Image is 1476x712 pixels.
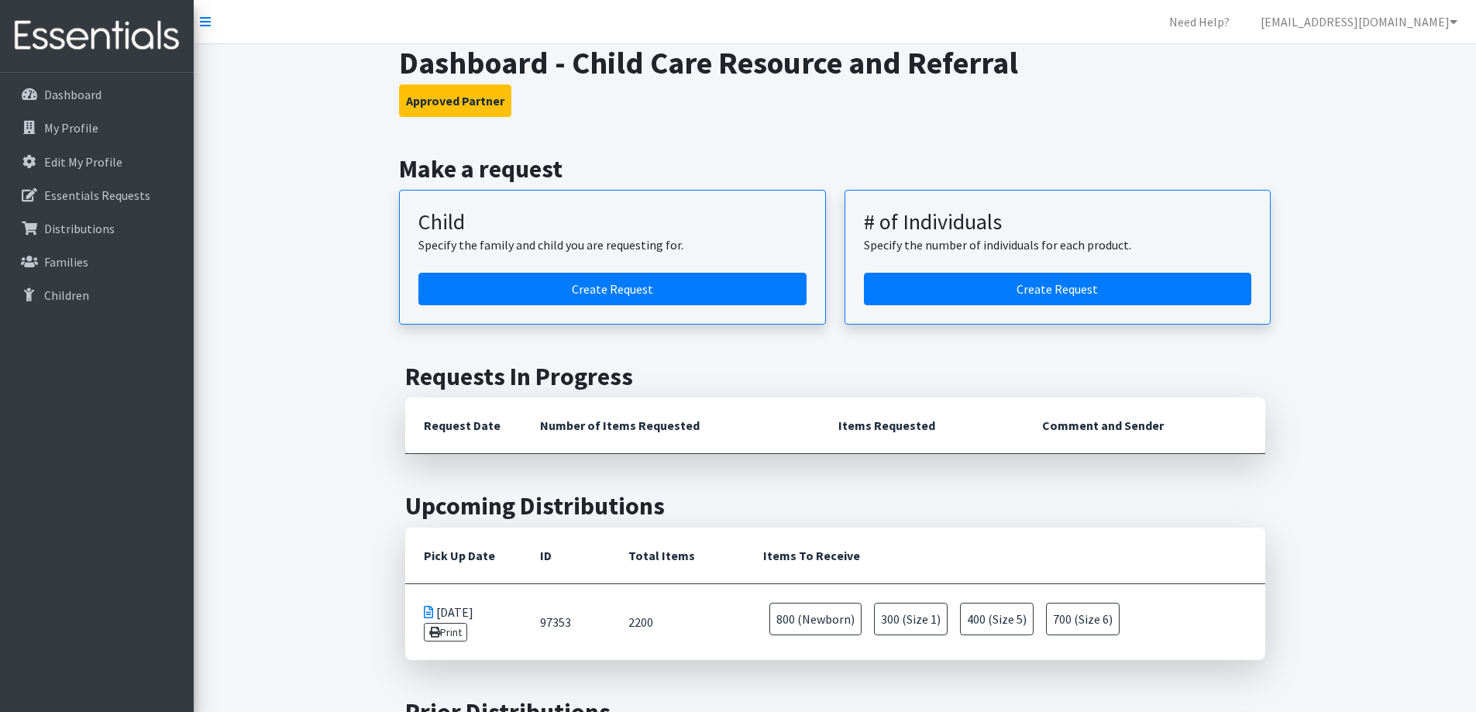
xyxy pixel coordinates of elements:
[960,603,1034,635] span: 400 (Size 5)
[399,84,511,117] button: Approved Partner
[44,87,101,102] p: Dashboard
[6,146,188,177] a: Edit My Profile
[424,623,468,641] a: Print
[745,528,1264,584] th: Items To Receive
[6,10,188,62] img: HumanEssentials
[610,583,745,660] td: 2200
[820,397,1024,454] th: Items Requested
[864,273,1252,305] a: Create a request by number of individuals
[610,528,745,584] th: Total Items
[418,209,807,236] h3: Child
[521,528,610,584] th: ID
[418,273,807,305] a: Create a request for a child or family
[44,120,98,136] p: My Profile
[44,221,115,236] p: Distributions
[6,246,188,277] a: Families
[1248,6,1470,37] a: [EMAIL_ADDRESS][DOMAIN_NAME]
[874,603,948,635] span: 300 (Size 1)
[418,236,807,254] p: Specify the family and child you are requesting for.
[864,209,1252,236] h3: # of Individuals
[44,154,122,170] p: Edit My Profile
[1046,603,1120,635] span: 700 (Size 6)
[6,180,188,211] a: Essentials Requests
[399,154,1271,184] h2: Make a request
[44,287,89,303] p: Children
[405,491,1265,521] h2: Upcoming Distributions
[405,362,1265,391] h2: Requests In Progress
[6,213,188,244] a: Distributions
[1024,397,1264,454] th: Comment and Sender
[6,112,188,143] a: My Profile
[769,603,862,635] span: 800 (Newborn)
[864,236,1252,254] p: Specify the number of individuals for each product.
[405,397,521,454] th: Request Date
[405,528,521,584] th: Pick Up Date
[44,254,88,270] p: Families
[521,583,610,660] td: 97353
[399,44,1271,81] h1: Dashboard - Child Care Resource and Referral
[6,280,188,311] a: Children
[521,397,821,454] th: Number of Items Requested
[405,583,521,660] td: [DATE]
[44,187,150,203] p: Essentials Requests
[1157,6,1242,37] a: Need Help?
[6,79,188,110] a: Dashboard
